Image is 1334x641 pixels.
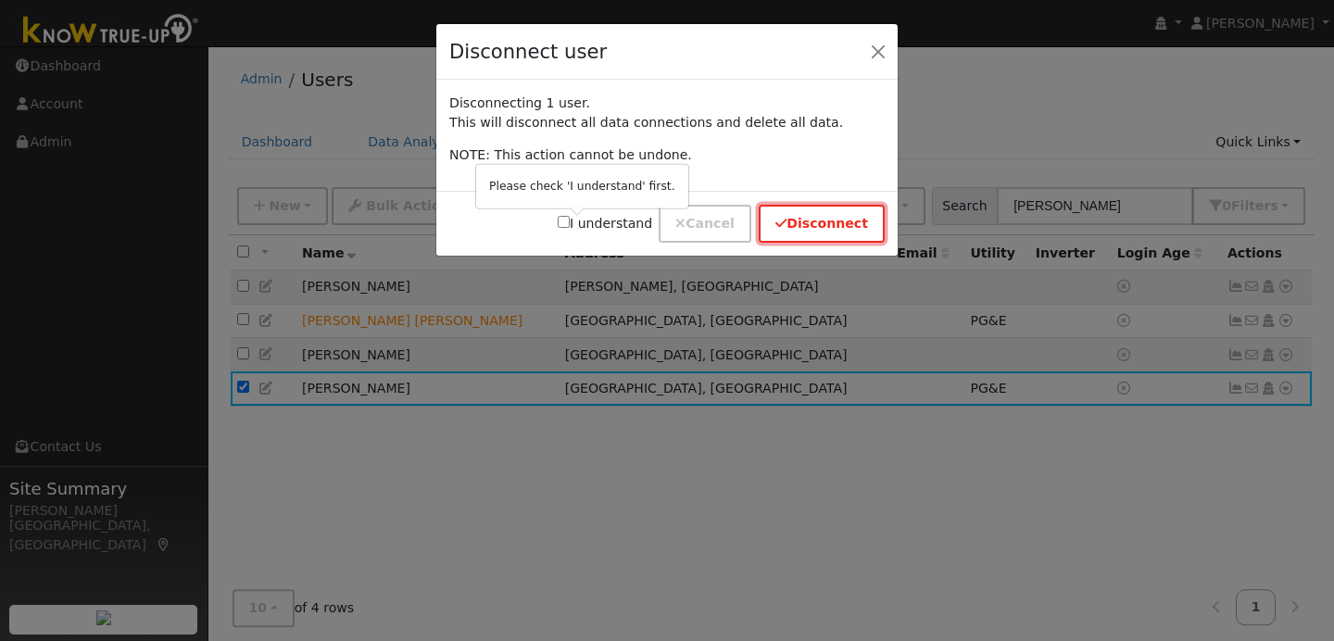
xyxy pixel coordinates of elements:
label: I understand [558,214,652,233]
h4: Disconnect user [449,37,607,67]
button: Disconnect [759,205,885,243]
input: I understand [558,216,570,228]
p: Disconnecting 1 user. This will disconnect all data connections and delete all data. [449,94,885,132]
div: Please check 'I understand' first. [476,165,688,208]
button: Cancel [659,205,751,243]
p: NOTE: This action cannot be undone. [449,145,885,165]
